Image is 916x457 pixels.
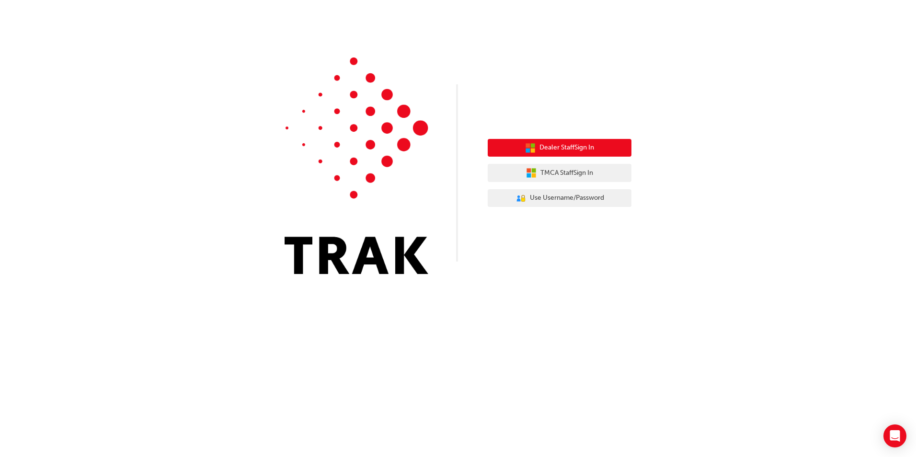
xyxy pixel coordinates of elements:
[539,142,594,153] span: Dealer Staff Sign In
[530,193,604,204] span: Use Username/Password
[883,424,906,447] div: Open Intercom Messenger
[488,164,631,182] button: TMCA StaffSign In
[540,168,593,179] span: TMCA Staff Sign In
[285,57,428,274] img: Trak
[488,139,631,157] button: Dealer StaffSign In
[488,189,631,207] button: Use Username/Password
